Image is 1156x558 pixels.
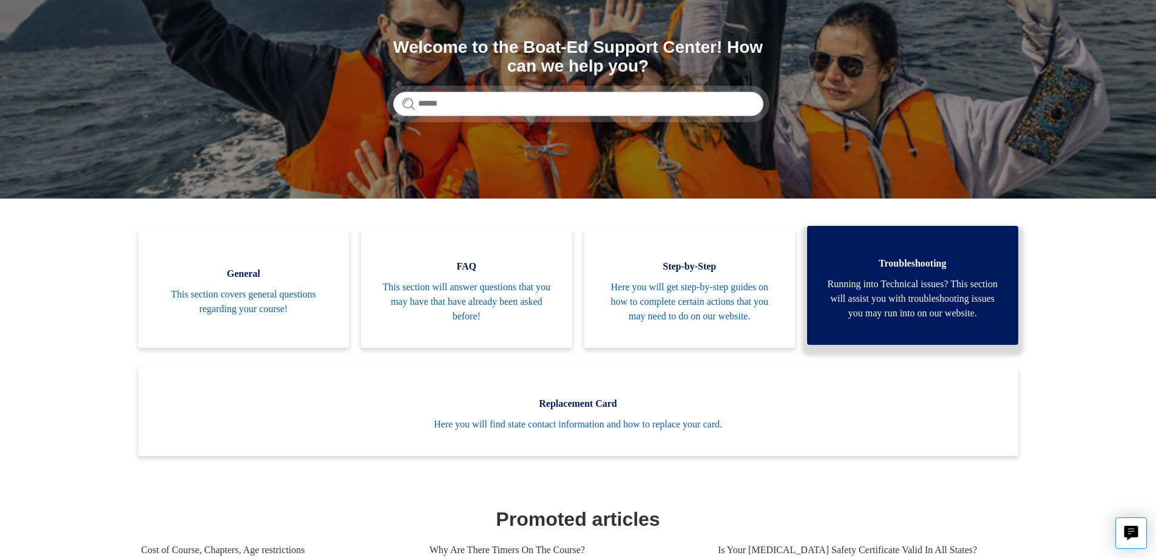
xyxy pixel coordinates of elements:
span: Running into Technical issues? This section will assist you with troubleshooting issues you may r... [825,277,1000,321]
span: This section will answer questions that you may have that have already been asked before! [379,280,554,324]
span: Step-by-Step [603,259,777,274]
span: Here you will find state contact information and how to replace your card. [157,417,1000,432]
h1: Welcome to the Boat-Ed Support Center! How can we help you? [393,38,763,76]
span: This section covers general questions regarding your course! [157,287,331,316]
a: Replacement Card Here you will find state contact information and how to replace your card. [138,366,1018,456]
span: Replacement Card [157,396,1000,411]
a: Troubleshooting Running into Technical issues? This section will assist you with troubleshooting ... [807,226,1018,345]
span: FAQ [379,259,554,274]
span: General [157,267,331,281]
a: General This section covers general questions regarding your course! [138,229,350,348]
span: Troubleshooting [825,256,1000,271]
button: Live chat [1115,517,1147,549]
a: Step-by-Step Here you will get step-by-step guides on how to complete certain actions that you ma... [584,229,796,348]
a: FAQ This section will answer questions that you may have that have already been asked before! [361,229,572,348]
input: Search [393,92,763,116]
h1: Promoted articles [141,505,1015,534]
span: Here you will get step-by-step guides on how to complete certain actions that you may need to do ... [603,280,777,324]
